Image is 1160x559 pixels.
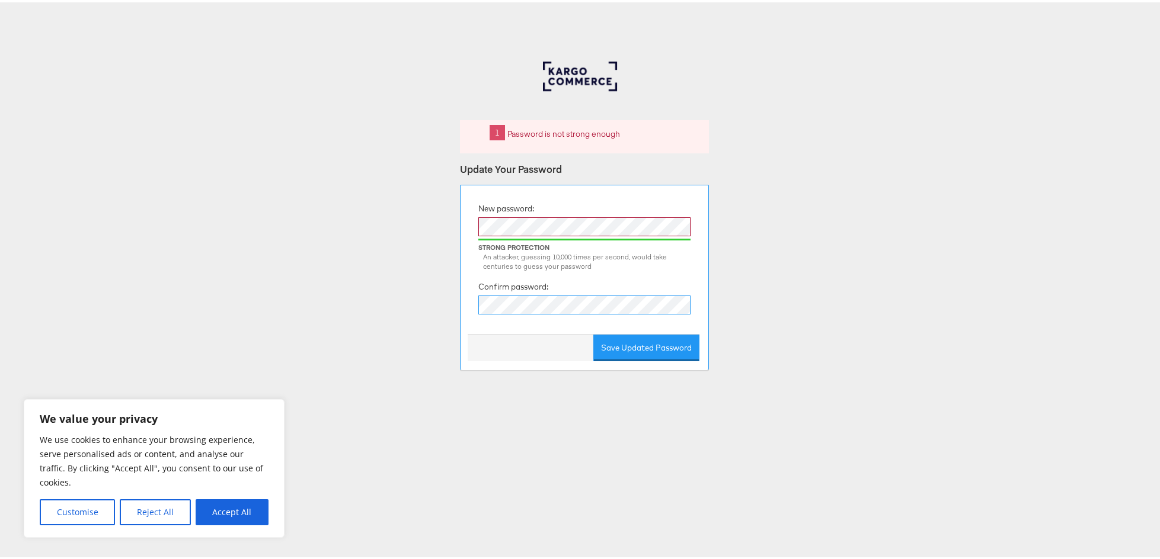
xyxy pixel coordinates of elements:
p: We use cookies to enhance your browsing experience, serve personalised ads or content, and analys... [40,431,269,487]
button: Accept All [196,497,269,523]
button: Save Updated Password [593,332,699,359]
div: Strong Protection [478,240,691,250]
p: We value your privacy [40,409,269,423]
li: Password is not strong enough [505,124,703,140]
div: Update Your Password [460,160,709,174]
div: An attacker, guessing 10,000 times per second, would take centuries to guess your password [483,250,691,271]
label: Confirm password: [478,279,548,290]
button: Reject All [120,497,190,523]
div: We value your privacy [24,397,285,535]
button: Customise [40,497,115,523]
label: New password: [478,201,534,212]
